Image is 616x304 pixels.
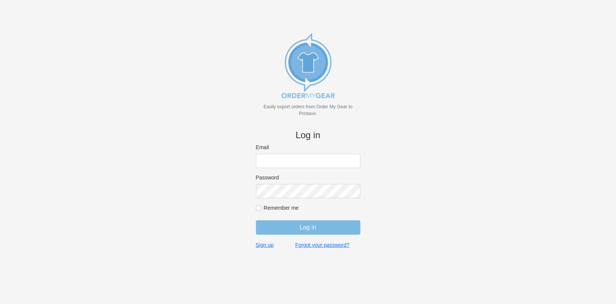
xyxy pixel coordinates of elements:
[270,28,346,103] img: new_omg_export_logo-652582c309f788888370c3373ec495a74b7b3fc93c8838f76510ecd25890bcc4.png
[295,242,349,248] a: Forgot your password?
[256,220,360,235] input: Log in
[256,144,360,151] label: Email
[256,103,360,117] p: Easily export orders from Order My Gear to Printavo.
[256,130,360,141] h4: Log in
[264,204,360,211] label: Remember me
[256,174,360,181] label: Password
[256,242,274,248] a: Sign up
